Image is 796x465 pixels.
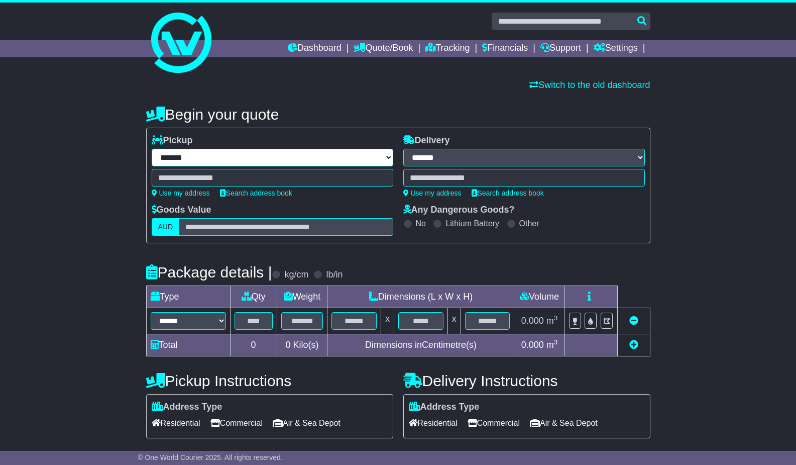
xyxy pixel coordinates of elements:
span: Commercial [210,415,263,431]
label: lb/in [326,269,343,281]
td: Weight [277,286,327,308]
a: Switch to the old dashboard [529,80,650,90]
label: Address Type [409,402,480,413]
td: Dimensions (L x W x H) [327,286,514,308]
label: Other [519,219,539,228]
td: Volume [514,286,564,308]
a: Dashboard [288,40,342,57]
td: Dimensions in Centimetre(s) [327,334,514,356]
a: Use my address [152,189,210,197]
span: Residential [409,415,458,431]
a: Remove this item [629,316,638,326]
label: Any Dangerous Goods? [403,205,515,216]
label: Goods Value [152,205,211,216]
label: kg/cm [284,269,308,281]
label: Delivery [403,135,450,146]
a: Quote/Book [354,40,413,57]
h4: Package details | [146,264,272,281]
label: AUD [152,218,180,236]
a: Search address book [472,189,544,197]
label: Address Type [152,402,222,413]
a: Use my address [403,189,462,197]
td: 0 [230,334,277,356]
sup: 3 [554,314,558,322]
h4: Begin your quote [146,106,650,123]
td: Total [146,334,230,356]
span: Commercial [468,415,520,431]
label: Pickup [152,135,193,146]
a: Financials [482,40,528,57]
td: x [447,308,461,334]
span: 0 [285,340,290,350]
span: Air & Sea Depot [530,415,598,431]
td: Qty [230,286,277,308]
label: Lithium Battery [445,219,499,228]
span: Residential [152,415,200,431]
a: Support [540,40,581,57]
sup: 3 [554,338,558,346]
td: Kilo(s) [277,334,327,356]
a: Search address book [220,189,292,197]
a: Settings [594,40,638,57]
td: Type [146,286,230,308]
h4: Delivery Instructions [403,373,650,389]
span: 0.000 [521,316,544,326]
label: No [416,219,426,228]
span: © One World Courier 2025. All rights reserved. [138,453,283,461]
td: x [381,308,394,334]
span: m [546,340,558,350]
h4: Pickup Instructions [146,373,393,389]
span: Air & Sea Depot [273,415,340,431]
a: Tracking [425,40,470,57]
span: 0.000 [521,340,544,350]
a: Add new item [629,340,638,350]
span: m [546,316,558,326]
